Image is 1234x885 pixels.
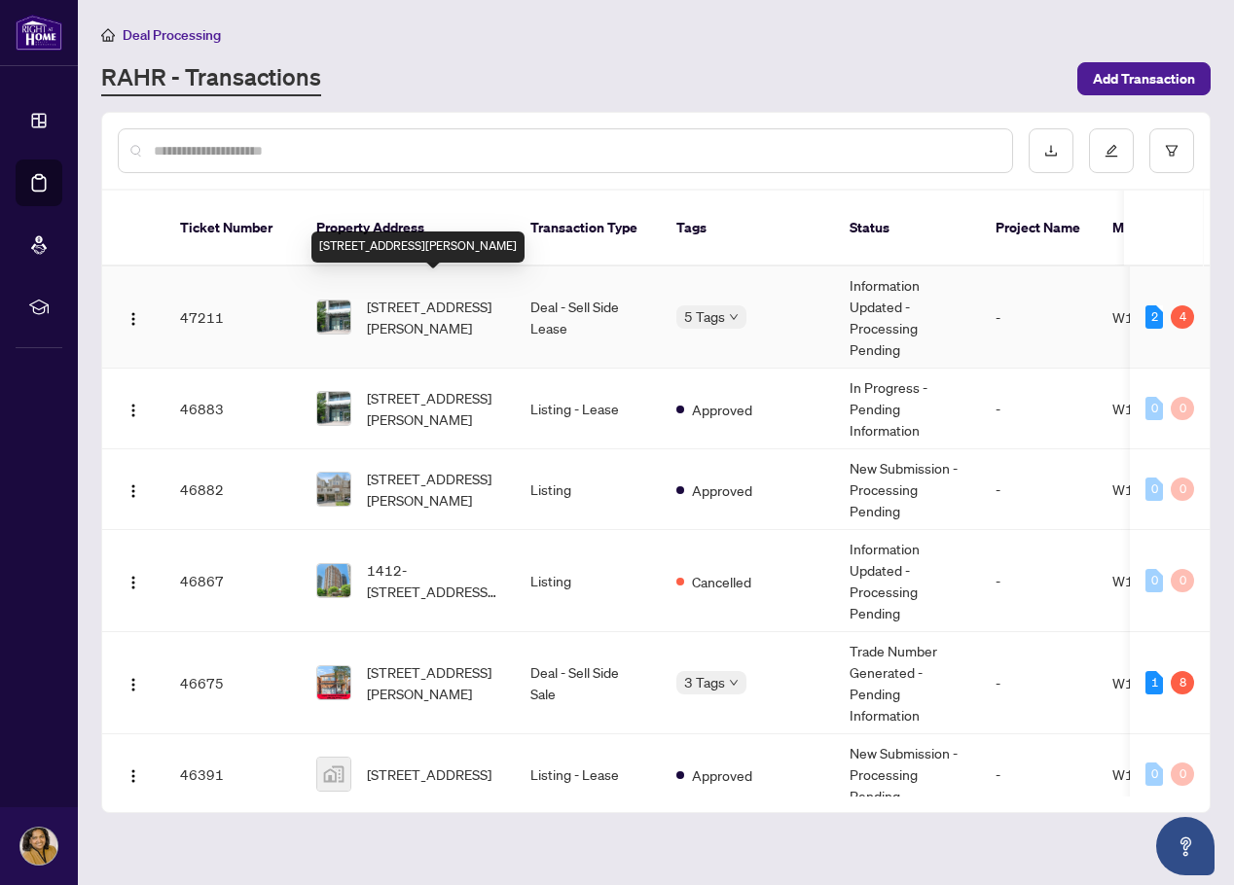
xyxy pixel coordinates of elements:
[126,403,141,418] img: Logo
[1112,572,1195,589] span: W12321170
[126,483,141,499] img: Logo
[980,632,1097,734] td: -
[164,191,301,266] th: Ticket Number
[1112,308,1195,326] span: W12321493
[980,734,1097,815] td: -
[317,666,350,699] img: thumbnail-img
[311,231,525,263] div: [STREET_ADDRESS][PERSON_NAME]
[834,530,980,632] td: Information Updated - Processing Pending
[101,61,321,96] a: RAHR - Transactions
[317,758,350,791] img: thumbnail-img
[367,296,499,338] span: [STREET_ADDRESS][PERSON_NAME]
[118,474,149,505] button: Logo
[1145,671,1163,694] div: 1
[834,449,980,530] td: New Submission - Processing Pending
[1093,63,1195,94] span: Add Transaction
[834,369,980,449] td: In Progress - Pending Information
[1171,305,1194,329] div: 4
[1171,762,1194,786] div: 0
[1112,674,1195,691] span: W12308251
[1097,191,1214,266] th: MLS #
[164,530,301,632] td: 46867
[123,26,221,44] span: Deal Processing
[1145,569,1163,592] div: 0
[367,559,499,602] span: 1412-[STREET_ADDRESS][PERSON_NAME]
[1112,480,1195,498] span: W12321465
[515,191,661,266] th: Transaction Type
[729,312,739,322] span: down
[834,734,980,815] td: New Submission - Processing Pending
[1044,144,1058,158] span: download
[1171,478,1194,501] div: 0
[692,399,752,420] span: Approved
[164,734,301,815] td: 46391
[118,393,149,424] button: Logo
[118,759,149,790] button: Logo
[980,449,1097,530] td: -
[1171,569,1194,592] div: 0
[164,449,301,530] td: 46882
[692,479,752,501] span: Approved
[1112,765,1195,783] span: W12314267
[661,191,834,266] th: Tags
[980,191,1097,266] th: Project Name
[164,632,301,734] td: 46675
[1165,144,1179,158] span: filter
[317,392,350,425] img: thumbnail-img
[1029,128,1073,173] button: download
[515,266,661,369] td: Deal - Sell Side Lease
[515,369,661,449] td: Listing - Lease
[126,311,141,327] img: Logo
[515,734,661,815] td: Listing - Lease
[834,191,980,266] th: Status
[101,28,115,42] span: home
[692,571,751,592] span: Cancelled
[367,763,491,785] span: [STREET_ADDRESS]
[1077,62,1211,95] button: Add Transaction
[1149,128,1194,173] button: filter
[1145,397,1163,420] div: 0
[1171,397,1194,420] div: 0
[515,632,661,734] td: Deal - Sell Side Sale
[1156,817,1215,875] button: Open asap
[980,266,1097,369] td: -
[126,768,141,784] img: Logo
[1171,671,1194,694] div: 8
[1145,762,1163,786] div: 0
[515,449,661,530] td: Listing
[684,671,725,693] span: 3 Tags
[1112,400,1195,417] span: W12321493
[317,301,350,334] img: thumbnail-img
[118,301,149,333] button: Logo
[16,15,62,51] img: logo
[1145,305,1163,329] div: 2
[317,473,350,506] img: thumbnail-img
[20,828,57,865] img: Profile Icon
[367,661,499,704] span: [STREET_ADDRESS][PERSON_NAME]
[367,387,499,430] span: [STREET_ADDRESS][PERSON_NAME]
[980,369,1097,449] td: -
[834,266,980,369] td: Information Updated - Processing Pending
[729,678,739,688] span: down
[684,305,725,328] span: 5 Tags
[1089,128,1134,173] button: edit
[126,575,141,590] img: Logo
[118,565,149,596] button: Logo
[118,667,149,698] button: Logo
[1145,478,1163,501] div: 0
[692,764,752,786] span: Approved
[164,369,301,449] td: 46883
[126,677,141,692] img: Logo
[1105,144,1118,158] span: edit
[317,564,350,597] img: thumbnail-img
[515,530,661,632] td: Listing
[164,266,301,369] td: 47211
[367,468,499,511] span: [STREET_ADDRESS][PERSON_NAME]
[301,191,515,266] th: Property Address
[834,632,980,734] td: Trade Number Generated - Pending Information
[980,530,1097,632] td: -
